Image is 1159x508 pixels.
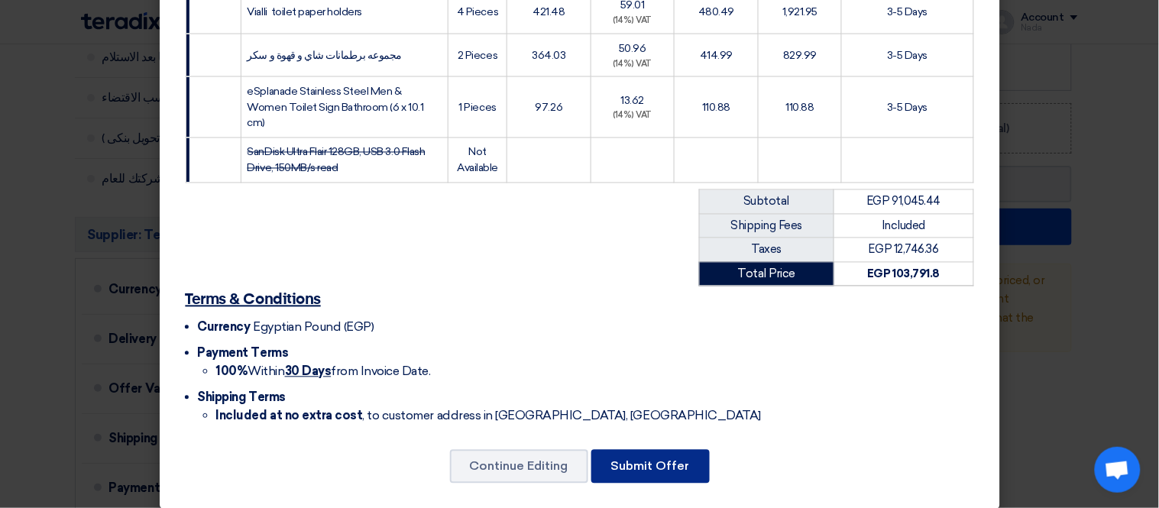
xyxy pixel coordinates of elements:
[597,58,668,71] div: (14%) VAT
[198,320,251,335] span: Currency
[216,407,974,425] li: , to customer address in [GEOGRAPHIC_DATA], [GEOGRAPHIC_DATA]
[285,364,332,379] u: 30 Days
[1095,447,1141,493] div: Open chat
[457,146,498,175] span: Not Available
[458,49,497,62] span: 2 Pieces
[699,214,834,238] td: Shipping Fees
[786,101,814,114] span: 110.88
[457,5,498,18] span: 4 Pieces
[699,190,834,215] td: Subtotal
[248,146,426,175] strike: SanDisk Ultra Flair 128GB, USB 3.0 Flash Drive, 150MB/s read
[783,49,817,62] span: 829.99
[597,15,668,28] div: (14%) VAT
[698,5,734,18] span: 480.49
[869,243,939,257] span: EGP 12,746.36
[699,238,834,263] td: Taxes
[834,190,973,215] td: EGP 91,045.44
[621,94,645,107] span: 13.62
[782,5,817,18] span: 1,921.95
[699,262,834,286] td: Total Price
[450,450,588,484] button: Continue Editing
[533,49,566,62] span: 364.03
[887,49,928,62] span: 3-5 Days
[887,101,928,114] span: 3-5 Days
[216,364,248,379] strong: 100%
[248,85,424,130] span: eSplanade Stainless Steel Men & Women Toilet Sign Bathroom (6 x 10.1 cm)
[619,42,646,55] span: 50.96
[216,364,431,379] span: Within from Invoice Date.
[248,49,403,62] span: مجموعه برطمانات شاي و قهوة و سكر
[198,346,289,361] span: Payment Terms
[186,293,321,308] u: Terms & Conditions
[887,5,928,18] span: 3-5 Days
[533,5,565,18] span: 421.48
[597,110,668,123] div: (14%) VAT
[248,5,363,18] span: Vialli toilet paper holders
[700,49,733,62] span: 414.99
[882,219,925,233] span: Included
[216,409,363,423] strong: Included at no extra cost
[702,101,730,114] span: 110.88
[591,450,710,484] button: Submit Offer
[868,267,940,281] strong: EGP 103,791.8
[198,390,286,405] span: Shipping Terms
[459,101,497,114] span: 1 Pieces
[536,101,563,114] span: 97.26
[253,320,374,335] span: Egyptian Pound (EGP)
